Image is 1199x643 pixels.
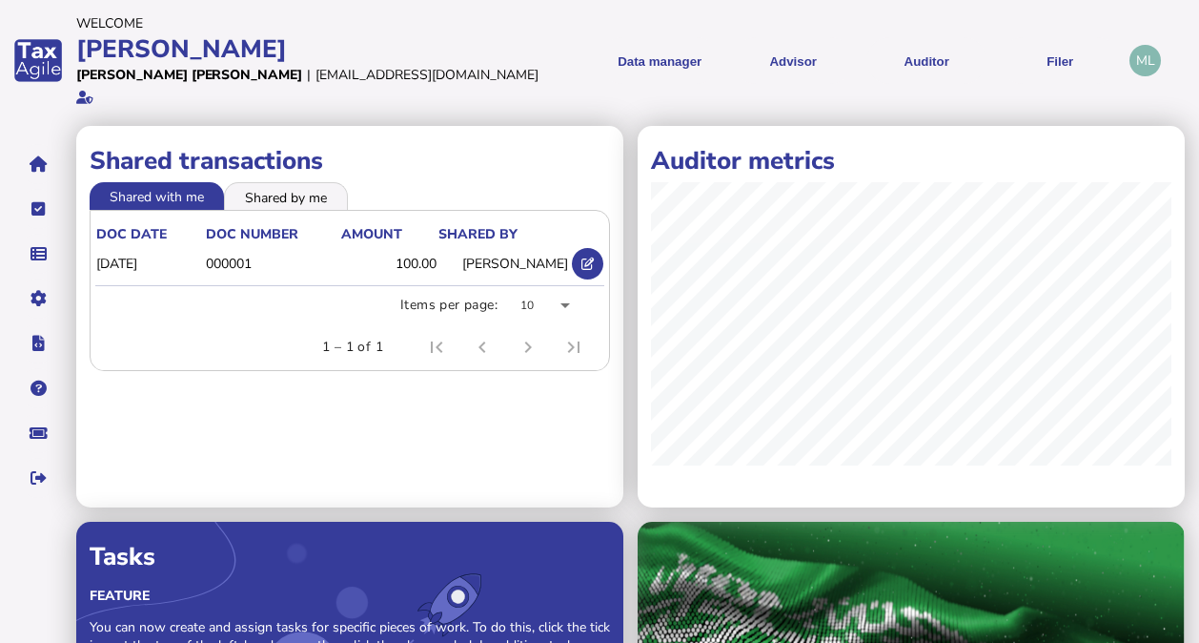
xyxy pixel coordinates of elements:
[341,225,402,243] div: Amount
[76,32,552,66] div: [PERSON_NAME]
[206,225,340,243] div: doc number
[90,144,610,177] h1: Shared transactions
[95,244,205,283] td: [DATE]
[866,37,986,84] button: Auditor
[18,189,58,229] button: Tasks
[76,14,552,32] div: Welcome
[96,225,167,243] div: doc date
[96,225,204,243] div: doc date
[90,182,224,209] li: Shared with me
[459,324,505,370] button: Previous page
[438,225,518,243] div: shared by
[340,244,437,283] td: 100.00
[205,244,341,283] td: 000001
[18,234,58,274] button: Data manager
[315,66,539,84] div: [EMAIL_ADDRESS][DOMAIN_NAME]
[76,91,93,104] i: Email verified
[18,458,58,498] button: Sign out
[30,254,47,255] i: Data manager
[733,37,853,84] button: Shows a dropdown of VAT Advisor options
[322,338,383,357] div: 1 – 1 of 1
[438,225,568,243] div: shared by
[400,296,498,315] div: Items per page:
[505,324,551,370] button: Next page
[76,66,302,84] div: [PERSON_NAME] [PERSON_NAME]
[206,225,298,243] div: doc number
[1000,37,1120,84] button: Filer
[224,182,348,209] li: Shared by me
[572,248,603,280] button: Open shared transaction
[90,587,610,605] div: Feature
[341,225,437,243] div: Amount
[18,144,58,184] button: Home
[561,37,1120,84] menu: navigate products
[1129,45,1161,76] div: Profile settings
[437,244,569,283] td: [PERSON_NAME]
[651,144,1171,177] h1: Auditor metrics
[18,413,58,453] button: Raise a support ticket
[414,324,459,370] button: First page
[18,279,58,319] button: Manage settings
[90,540,610,573] div: Tasks
[551,324,597,370] button: Last page
[599,37,720,84] button: Shows a dropdown of Data manager options
[18,323,58,363] button: Developer hub links
[307,66,311,84] div: |
[18,368,58,408] button: Help pages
